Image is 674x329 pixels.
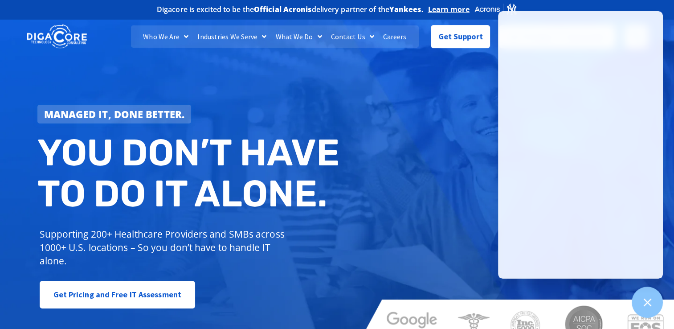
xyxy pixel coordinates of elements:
[474,3,518,16] img: Acronis
[431,25,490,48] a: Get Support
[37,132,344,214] h2: You don’t have to do IT alone.
[139,25,193,48] a: Who We Are
[131,25,419,48] nav: Menu
[53,286,181,304] span: Get Pricing and Free IT Assessment
[44,107,185,121] strong: Managed IT, done better.
[37,105,192,123] a: Managed IT, done better.
[27,24,87,50] img: DigaCore Technology Consulting
[428,5,470,14] a: Learn more
[40,227,289,267] p: Supporting 200+ Healthcare Providers and SMBs across 1000+ U.S. locations – So you don’t have to ...
[254,4,312,14] b: Official Acronis
[438,28,483,45] span: Get Support
[327,25,379,48] a: Contact Us
[271,25,326,48] a: What We Do
[389,4,424,14] b: Yankees.
[193,25,271,48] a: Industries We Serve
[40,281,195,308] a: Get Pricing and Free IT Assessment
[498,11,663,279] iframe: Chatgenie Messenger
[157,6,424,13] h2: Digacore is excited to be the delivery partner of the
[379,25,411,48] a: Careers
